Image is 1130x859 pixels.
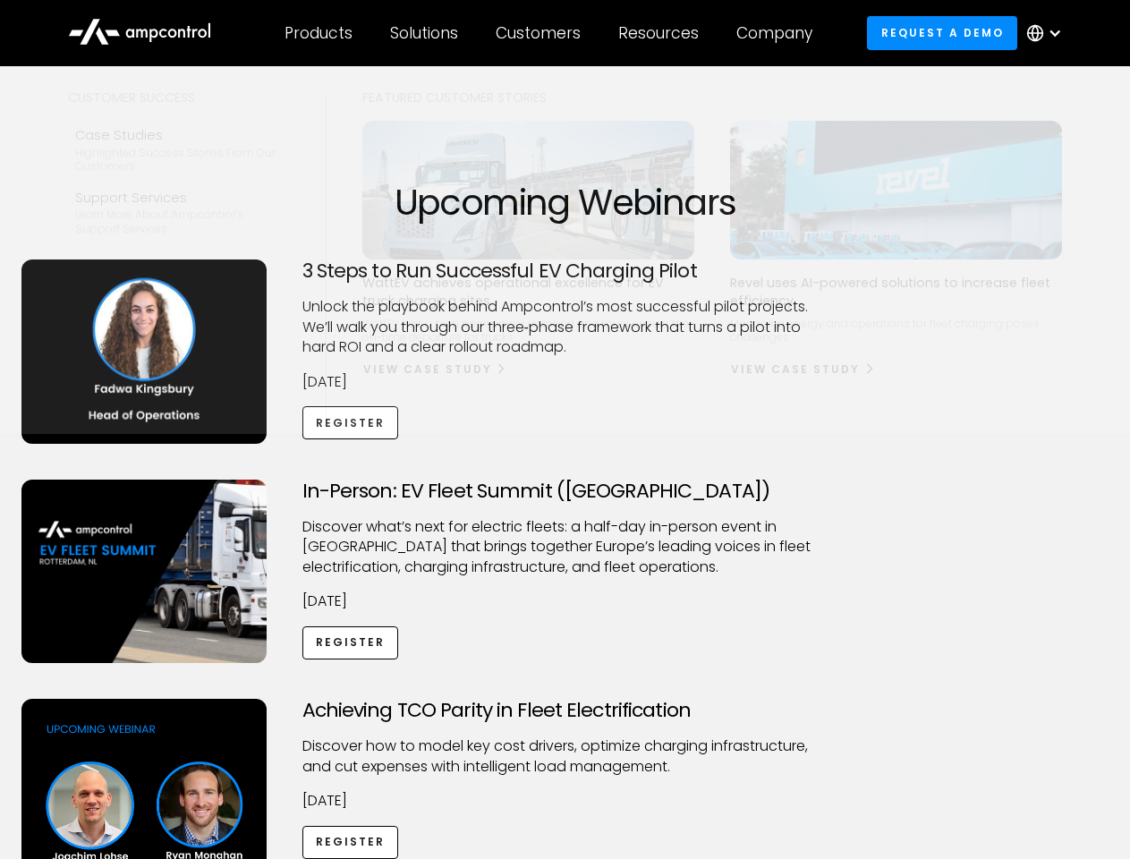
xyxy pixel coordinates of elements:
div: Products [285,23,353,43]
div: Customers [496,23,581,43]
p: Discover how to model key cost drivers, optimize charging infrastructure, and cut expenses with i... [302,736,828,777]
a: View Case Study [730,355,876,384]
div: View Case Study [363,361,492,378]
div: Resources [618,23,699,43]
div: Company [736,23,812,43]
div: Featured Customer Stories [362,88,1063,107]
p: [DATE] [302,591,828,611]
div: Solutions [390,23,458,43]
p: WattEV has a high peak power demand and must ensure the on-time departure for trucks [362,317,694,344]
p: ​Discover what’s next for electric fleets: a half-day in-person event in [GEOGRAPHIC_DATA] that b... [302,517,828,577]
a: Request a demo [867,16,1017,49]
div: View Case Study [731,361,860,378]
p: [DATE] [302,791,828,811]
h3: Achieving TCO Parity in Fleet Electrification [302,699,828,722]
a: View Case Study [362,355,508,384]
div: Customer success [68,88,290,107]
a: Register [302,826,399,859]
a: Case StudiesHighlighted success stories From Our Customers [68,118,290,181]
div: Highlighted success stories From Our Customers [75,146,283,174]
p: Revel uses AI-powered solutions to increase fleet efficiency [730,274,1062,310]
div: Learn more about Ampcontrol’s support services [75,208,283,235]
a: Register [302,626,399,659]
p: Managing energy and operations for fleet charging poses challenges [730,317,1062,344]
h3: In-Person: EV Fleet Summit ([GEOGRAPHIC_DATA]) [302,480,828,503]
p: WattEV achieves operational excellence for EV truck charging sites [362,274,694,310]
a: Support ServicesLearn more about Ampcontrol’s support services [68,181,290,243]
div: Case Studies [75,125,283,145]
div: Support Services [75,188,283,208]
